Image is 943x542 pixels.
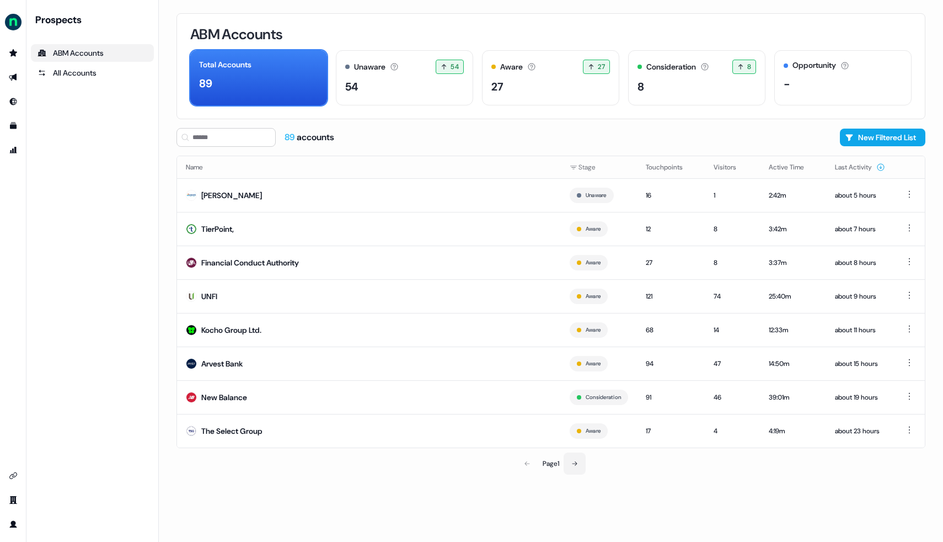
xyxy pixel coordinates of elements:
[792,60,836,71] div: Opportunity
[714,392,751,403] div: 46
[570,162,628,173] div: Stage
[586,224,601,234] button: Aware
[37,67,147,78] div: All Accounts
[835,392,885,403] div: about 19 hours
[637,78,644,95] div: 8
[769,358,817,369] div: 14:50m
[4,117,22,135] a: Go to templates
[769,291,817,302] div: 25:40m
[835,358,885,369] div: about 15 hours
[835,157,885,177] button: Last Activity
[201,291,217,302] div: UNFI
[586,325,601,335] button: Aware
[784,76,790,92] div: -
[646,157,696,177] button: Touchpoints
[598,61,605,72] span: 27
[769,257,817,268] div: 3:37m
[646,392,696,403] div: 91
[345,78,358,95] div: 54
[451,61,459,72] span: 54
[586,291,601,301] button: Aware
[285,131,297,143] span: 89
[586,392,621,402] button: Consideration
[646,257,696,268] div: 27
[199,75,212,92] div: 89
[4,491,22,509] a: Go to team
[835,291,885,302] div: about 9 hours
[201,224,234,235] div: TierPoint,
[835,325,885,336] div: about 11 hours
[37,47,147,59] div: ABM Accounts
[201,426,262,437] div: The Select Group
[35,13,154,26] div: Prospects
[835,190,885,201] div: about 5 hours
[201,257,299,268] div: Financial Conduct Authority
[190,27,282,41] h3: ABM Accounts
[4,93,22,110] a: Go to Inbound
[586,190,607,200] button: Unaware
[491,78,503,95] div: 27
[714,157,749,177] button: Visitors
[835,426,885,437] div: about 23 hours
[769,190,817,201] div: 2:42m
[177,156,561,178] th: Name
[4,141,22,159] a: Go to attribution
[199,59,251,71] div: Total Accounts
[769,426,817,437] div: 4:19m
[769,325,817,336] div: 12:33m
[769,157,817,177] button: Active Time
[714,426,751,437] div: 4
[646,358,696,369] div: 94
[586,258,601,268] button: Aware
[543,458,559,469] div: Page 1
[646,426,696,437] div: 17
[4,467,22,485] a: Go to integrations
[586,426,601,436] button: Aware
[714,224,751,235] div: 8
[354,61,385,73] div: Unaware
[586,359,601,369] button: Aware
[646,325,696,336] div: 68
[840,129,925,146] button: New Filtered List
[31,64,154,82] a: All accounts
[4,516,22,533] a: Go to profile
[769,392,817,403] div: 39:01m
[201,190,262,201] div: [PERSON_NAME]
[201,358,243,369] div: Arvest Bank
[714,190,751,201] div: 1
[835,224,885,235] div: about 7 hours
[714,291,751,302] div: 74
[714,325,751,336] div: 14
[769,224,817,235] div: 3:42m
[285,131,334,144] div: accounts
[835,257,885,268] div: about 8 hours
[646,61,696,73] div: Consideration
[4,68,22,86] a: Go to outbound experience
[201,392,247,403] div: New Balance
[4,44,22,62] a: Go to prospects
[646,224,696,235] div: 12
[747,61,751,72] span: 8
[714,257,751,268] div: 8
[646,291,696,302] div: 121
[31,44,154,62] a: ABM Accounts
[201,325,261,336] div: Kocho Group Ltd.
[500,61,523,73] div: Aware
[714,358,751,369] div: 47
[646,190,696,201] div: 16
